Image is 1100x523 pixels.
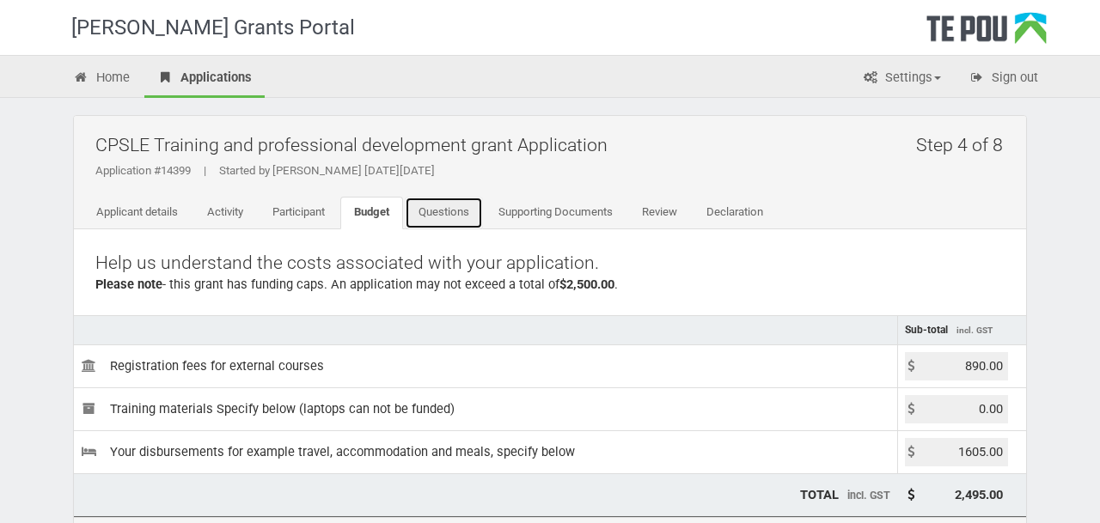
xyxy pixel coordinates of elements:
[259,197,339,229] a: Participant
[95,276,1005,294] div: - this grant has funding caps. An application may not exceed a total of .
[74,430,897,473] td: Your disbursements for example travel, accommodation and meals, specify below
[144,60,265,98] a: Applications
[956,60,1051,98] a: Sign out
[60,60,143,98] a: Home
[74,473,897,516] td: TOTAL
[916,125,1013,165] h2: Step 4 of 8
[956,325,993,335] span: incl. GST
[95,251,1005,276] p: Help us understand the costs associated with your application.
[847,489,890,502] span: incl. GST
[74,344,897,387] td: Registration fees for external courses
[628,197,691,229] a: Review
[340,197,403,229] a: Budget
[95,277,162,292] b: Please note
[693,197,777,229] a: Declaration
[897,315,1026,344] td: Sub-total
[193,197,257,229] a: Activity
[95,125,1013,165] h2: CPSLE Training and professional development grant Application
[485,197,626,229] a: Supporting Documents
[95,163,1013,179] div: Application #14399 Started by [PERSON_NAME] [DATE][DATE]
[74,387,897,430] td: Training materials Specify below (laptops can not be funded)
[926,12,1047,55] div: Te Pou Logo
[849,60,954,98] a: Settings
[405,197,483,229] a: Questions
[82,197,192,229] a: Applicant details
[559,277,614,292] b: $2,500.00
[191,164,219,177] span: |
